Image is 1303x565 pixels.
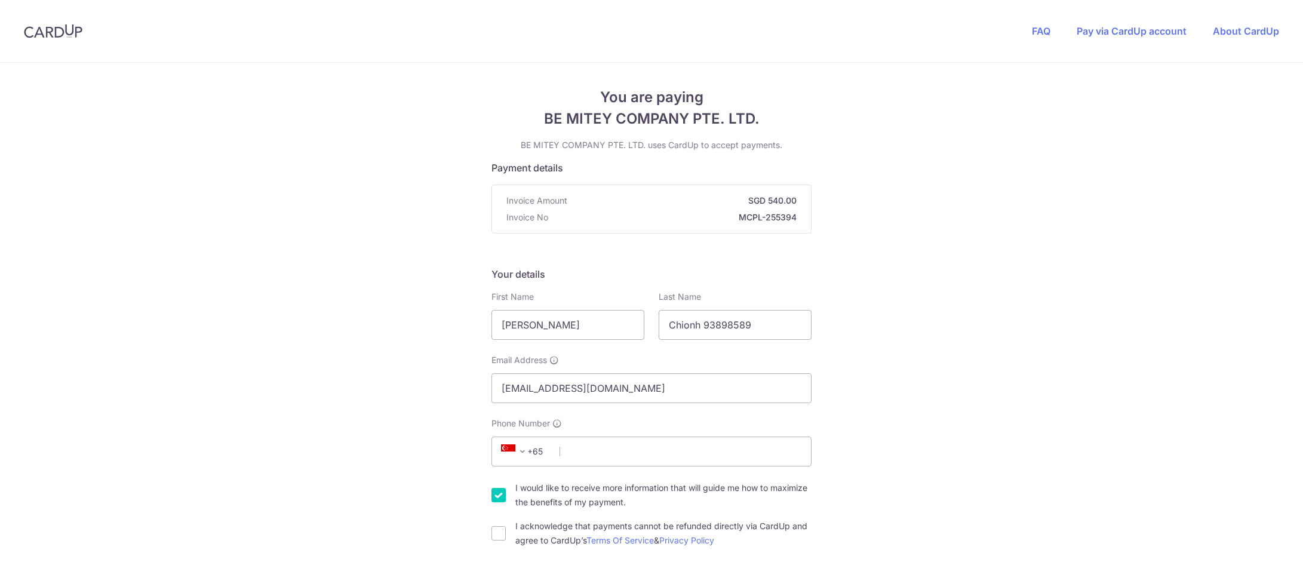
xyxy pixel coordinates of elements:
[491,139,812,151] p: BE MITEY COMPANY PTE. LTD. uses CardUp to accept payments.
[491,108,812,130] span: BE MITEY COMPANY PTE. LTD.
[572,195,797,207] strong: SGD 540.00
[1213,25,1279,37] a: About CardUp
[491,267,812,281] h5: Your details
[553,211,797,223] strong: MCPL-255394
[659,535,714,545] a: Privacy Policy
[659,310,812,340] input: Last name
[1077,25,1187,37] a: Pay via CardUp account
[491,354,547,366] span: Email Address
[491,161,812,175] h5: Payment details
[491,373,812,403] input: Email address
[506,211,548,223] span: Invoice No
[491,417,550,429] span: Phone Number
[491,310,644,340] input: First name
[24,24,82,38] img: CardUp
[659,291,701,303] label: Last Name
[515,481,812,509] label: I would like to receive more information that will guide me how to maximize the benefits of my pa...
[506,195,567,207] span: Invoice Amount
[586,535,654,545] a: Terms Of Service
[497,444,551,459] span: +65
[491,87,812,108] span: You are paying
[501,444,530,459] span: +65
[491,291,534,303] label: First Name
[515,519,812,548] label: I acknowledge that payments cannot be refunded directly via CardUp and agree to CardUp’s &
[1032,25,1050,37] a: FAQ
